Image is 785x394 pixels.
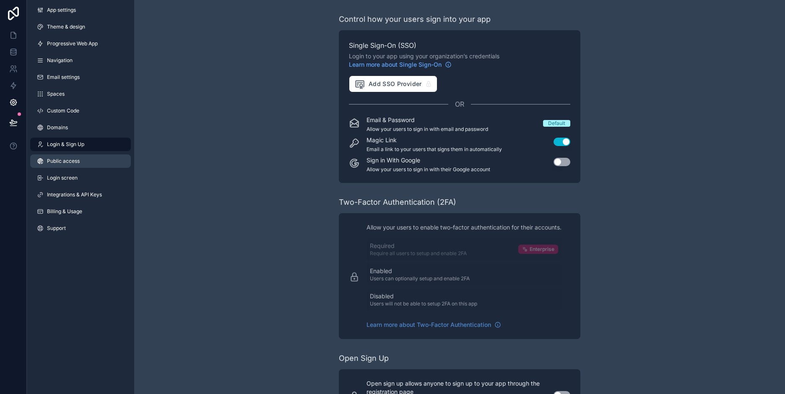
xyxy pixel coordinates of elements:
p: Users can optionally setup and enable 2FA [370,275,470,282]
p: Require all users to setup and enable 2FA [370,250,467,257]
a: Public access [30,154,131,168]
p: Magic Link [367,136,502,144]
a: Theme & design [30,20,131,34]
a: Navigation [30,54,131,67]
a: Integrations & API Keys [30,188,131,201]
span: Enterprise [530,246,554,253]
p: Allow your users to sign in with email and password [367,126,488,133]
p: Allow your users to sign in with their Google account [367,166,490,173]
a: Email settings [30,70,131,84]
p: Email a link to your users that signs them in automatically [367,146,502,153]
span: Public access [47,158,80,164]
span: Custom Code [47,107,79,114]
span: Login & Sign Up [47,141,84,148]
div: Default [548,120,565,127]
span: Email settings [47,74,80,81]
a: Learn more about Two-Factor Authentication [367,321,501,329]
span: Progressive Web App [47,40,98,47]
div: Two-Factor Authentication (2FA) [339,196,456,208]
a: Learn more about Single Sign-On [349,60,452,69]
span: Support [47,225,66,232]
p: Users will not be able to setup 2FA on this app [370,300,477,307]
span: Billing & Usage [47,208,82,215]
a: Login & Sign Up [30,138,131,151]
span: Navigation [47,57,73,64]
a: Domains [30,121,131,134]
div: Control how your users sign into your app [339,13,491,25]
p: Required [370,242,467,250]
button: Add SSO Provider [349,76,437,92]
span: Learn more about Two-Factor Authentication [367,321,491,329]
a: Support [30,222,131,235]
p: Email & Password [367,116,488,124]
span: Theme & design [47,23,85,30]
span: Add SSO Provider [354,78,422,89]
span: App settings [47,7,76,13]
a: App settings [30,3,131,17]
span: Spaces [47,91,65,97]
a: Billing & Usage [30,205,131,218]
span: Single Sign-On (SSO) [349,40,570,50]
a: Spaces [30,87,131,101]
a: Custom Code [30,104,131,117]
span: Domains [47,124,68,131]
a: Login screen [30,171,131,185]
span: Learn more about Single Sign-On [349,60,442,69]
a: Progressive Web App [30,37,131,50]
div: Open Sign Up [339,352,389,364]
span: OR [455,99,464,109]
p: Disabled [370,292,477,300]
span: Login to your app using your organization’s credentials [349,52,570,69]
p: Enabled [370,267,470,275]
span: Login screen [47,175,78,181]
p: Allow your users to enable two-factor authentication for their accounts. [367,223,561,232]
span: Integrations & API Keys [47,191,102,198]
p: Sign in With Google [367,156,490,164]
